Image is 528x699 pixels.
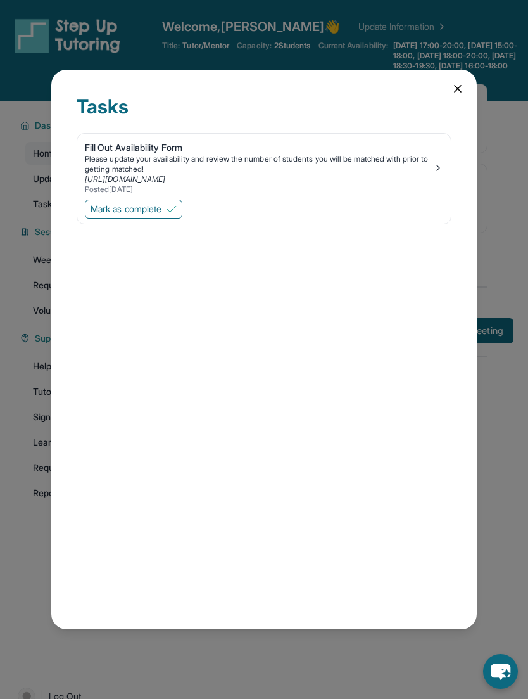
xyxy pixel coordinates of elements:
div: Please update your availability and review the number of students you will be matched with prior ... [85,154,433,174]
a: Fill Out Availability FormPlease update your availability and review the number of students you w... [77,134,451,197]
span: Mark as complete [91,203,161,215]
button: chat-button [483,654,518,689]
div: Tasks [77,95,451,133]
button: Mark as complete [85,200,182,219]
a: [URL][DOMAIN_NAME] [85,174,165,184]
div: Posted [DATE] [85,184,433,195]
img: Mark as complete [167,204,177,214]
div: Fill Out Availability Form [85,141,433,154]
